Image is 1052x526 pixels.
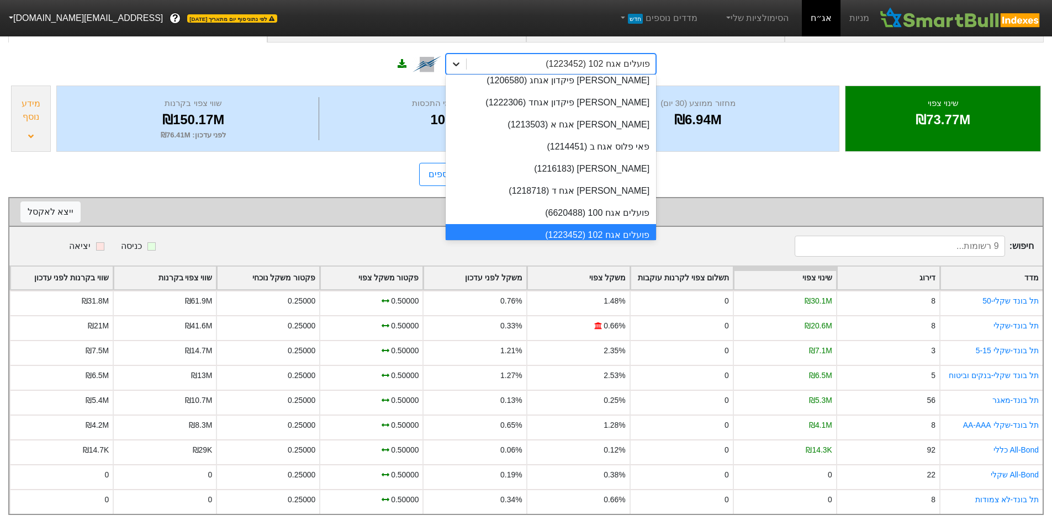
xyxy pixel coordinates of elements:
[288,395,315,406] div: 0.25000
[185,395,213,406] div: ₪10.7M
[631,267,733,289] div: Toggle SortBy
[193,444,213,456] div: ₪29K
[391,419,419,431] div: 0.50000
[982,296,1039,305] a: תל בונד שקלי-50
[927,444,935,456] div: 92
[391,494,419,506] div: 0.50000
[604,469,625,481] div: 0.38%
[940,267,1043,289] div: Toggle SortBy
[725,444,729,456] div: 0
[121,240,142,253] div: כניסה
[391,345,419,357] div: 0.50000
[391,469,419,481] div: 0.50000
[604,370,625,381] div: 2.53%
[809,395,832,406] div: ₪5.3M
[114,267,216,289] div: Toggle SortBy
[975,495,1039,504] a: תל בונד-לא צמודות
[931,320,935,332] div: 8
[604,395,625,406] div: 0.25%
[189,419,212,431] div: ₪8.3M
[322,110,564,130] div: 10.6
[446,92,656,114] div: [PERSON_NAME] פיקדון אגחד (1222306)
[991,470,1039,479] a: All-Bond שקלי
[837,267,939,289] div: Toggle SortBy
[809,345,832,357] div: ₪7.1M
[805,320,832,332] div: ₪20.6M
[288,295,315,307] div: 0.25000
[288,444,315,456] div: 0.25000
[734,267,836,289] div: Toggle SortBy
[208,469,213,481] div: 0
[500,370,522,381] div: 1.27%
[828,494,832,506] div: 0
[859,97,1027,110] div: שינוי צפוי
[69,240,91,253] div: יציאה
[795,236,1005,257] input: 9 רשומות...
[172,11,178,26] span: ?
[185,295,213,307] div: ₪61.9M
[725,345,729,357] div: 0
[288,419,315,431] div: 0.25000
[82,295,109,307] div: ₪31.8M
[419,163,538,186] a: תנאי כניסה למדדים נוספים
[949,371,1039,380] a: תל בונד שקלי-בנקים וביטוח
[446,158,656,180] div: [PERSON_NAME] (1216183)
[104,469,109,481] div: 0
[288,370,315,381] div: 0.25000
[71,130,316,141] div: לפני עדכון : ₪76.41M
[83,444,109,456] div: ₪14.7K
[71,97,316,110] div: שווי צפוי בקרנות
[10,267,113,289] div: Toggle SortBy
[446,70,656,92] div: [PERSON_NAME] פיקדון אגחג (1206580)
[809,370,832,381] div: ₪6.5M
[500,419,522,431] div: 0.65%
[604,320,625,332] div: 0.66%
[86,370,109,381] div: ₪6.5M
[20,204,1032,220] div: שינוי צפוי לפי מדד
[500,469,522,481] div: 0.19%
[931,370,935,381] div: 5
[725,395,729,406] div: 0
[14,97,47,124] div: מידע נוסף
[185,320,213,332] div: ₪41.6M
[931,345,935,357] div: 3
[71,110,316,130] div: ₪150.17M
[446,114,656,136] div: [PERSON_NAME] אגח א (1213503)
[963,421,1039,429] a: תל בונד-שקלי AA-AAA
[931,419,935,431] div: 8
[859,110,1027,130] div: ₪73.77M
[288,320,315,332] div: 0.25000
[86,395,109,406] div: ₪5.4M
[725,320,729,332] div: 0
[725,494,729,506] div: 0
[993,321,1039,330] a: תל בונד-שקלי
[604,295,625,307] div: 1.48%
[446,202,656,224] div: פועלים אגח 100 (6620488)
[725,419,729,431] div: 0
[86,345,109,357] div: ₪7.5M
[500,345,522,357] div: 1.21%
[446,180,656,202] div: [PERSON_NAME] אגח ד (1218718)
[288,345,315,357] div: 0.25000
[185,345,213,357] div: ₪14.7M
[288,494,315,506] div: 0.25000
[604,345,625,357] div: 2.35%
[391,370,419,381] div: 0.50000
[320,267,422,289] div: Toggle SortBy
[805,295,832,307] div: ₪30.1M
[217,267,319,289] div: Toggle SortBy
[725,469,729,481] div: 0
[828,469,832,481] div: 0
[604,419,625,431] div: 1.28%
[720,7,794,29] a: הסימולציות שלי
[413,50,441,78] img: tase link
[446,224,656,246] div: פועלים אגח 102 (1223452)
[725,370,729,381] div: 0
[628,14,643,24] span: חדש
[878,7,1043,29] img: SmartBull
[191,370,212,381] div: ₪13M
[500,395,522,406] div: 0.13%
[614,7,702,29] a: מדדים נוספיםחדש
[288,469,315,481] div: 0.25000
[391,295,419,307] div: 0.50000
